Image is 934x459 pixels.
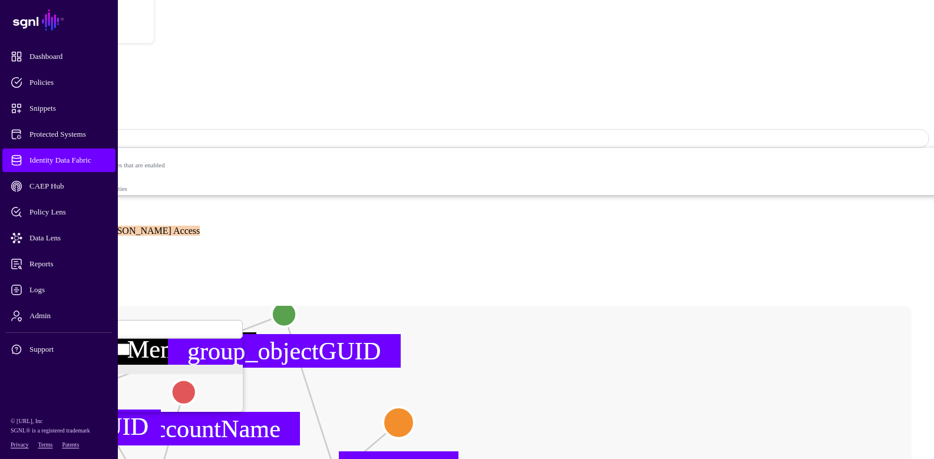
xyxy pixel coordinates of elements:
span: Logs [11,284,126,296]
a: Dashboard [2,45,115,68]
a: Logs [2,278,115,302]
span: Dashboard [11,51,126,62]
a: Policies [2,71,115,94]
a: Data Lens [2,226,115,250]
span: Snippets [11,103,126,114]
text: group_objectGUID [187,337,381,365]
span: Support [11,344,126,355]
a: Policy Lens [2,200,115,224]
span: Identity Data Fabric [11,154,126,166]
div: Active Directory [37,365,243,374]
text: objectGUID [25,412,148,440]
a: Protected Systems [2,123,115,146]
a: Admin [2,304,115,328]
a: Identity Data Fabric [2,148,115,172]
a: Privacy [11,441,29,448]
span: CAEP Hub [11,180,126,192]
h2: Active Directory [5,101,929,117]
span: Data Lens [11,232,126,244]
span: Admin [11,310,126,322]
a: CAEP Hub [2,174,115,198]
text: sAMAccountName [87,415,280,443]
a: Snippets [2,97,115,120]
a: Terms [38,441,53,448]
p: © [URL], Inc [11,417,107,426]
span: Reports [11,258,126,270]
span: Policies [11,77,126,88]
a: SGNL [7,7,111,33]
a: Patents [62,441,79,448]
span: Protected Systems [11,128,126,140]
p: SGNL® is a registered trademark [11,426,107,435]
a: Reports [2,252,115,276]
span: Policy Lens [11,206,126,218]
